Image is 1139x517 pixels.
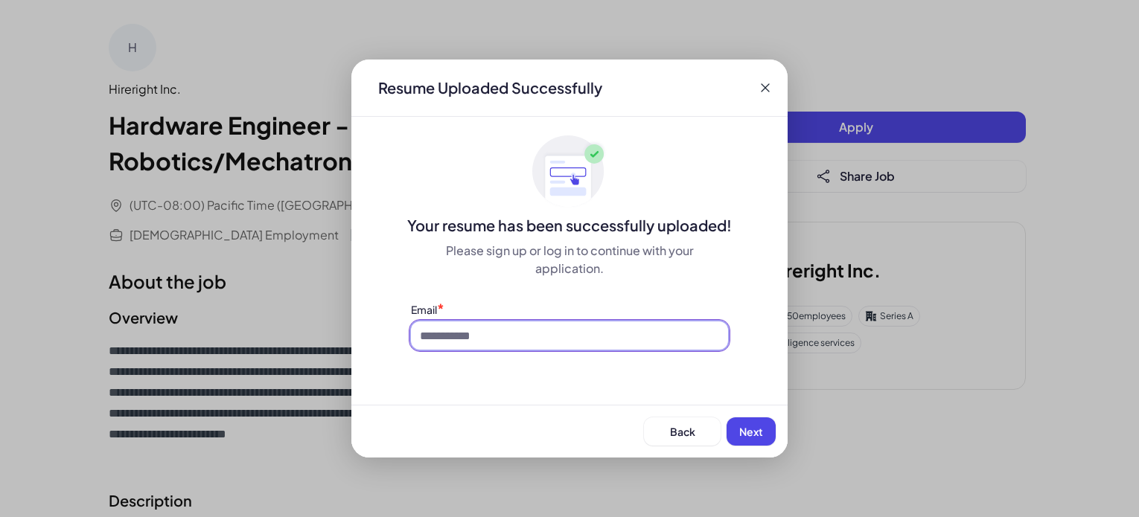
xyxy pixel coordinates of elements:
[351,215,788,236] div: Your resume has been successfully uploaded!
[532,135,607,209] img: ApplyedMaskGroup3.svg
[670,425,695,438] span: Back
[727,417,776,446] button: Next
[411,303,437,316] label: Email
[644,417,721,446] button: Back
[739,425,763,438] span: Next
[411,242,728,277] div: Please sign up or log in to continue with your application.
[366,77,614,98] div: Resume Uploaded Successfully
